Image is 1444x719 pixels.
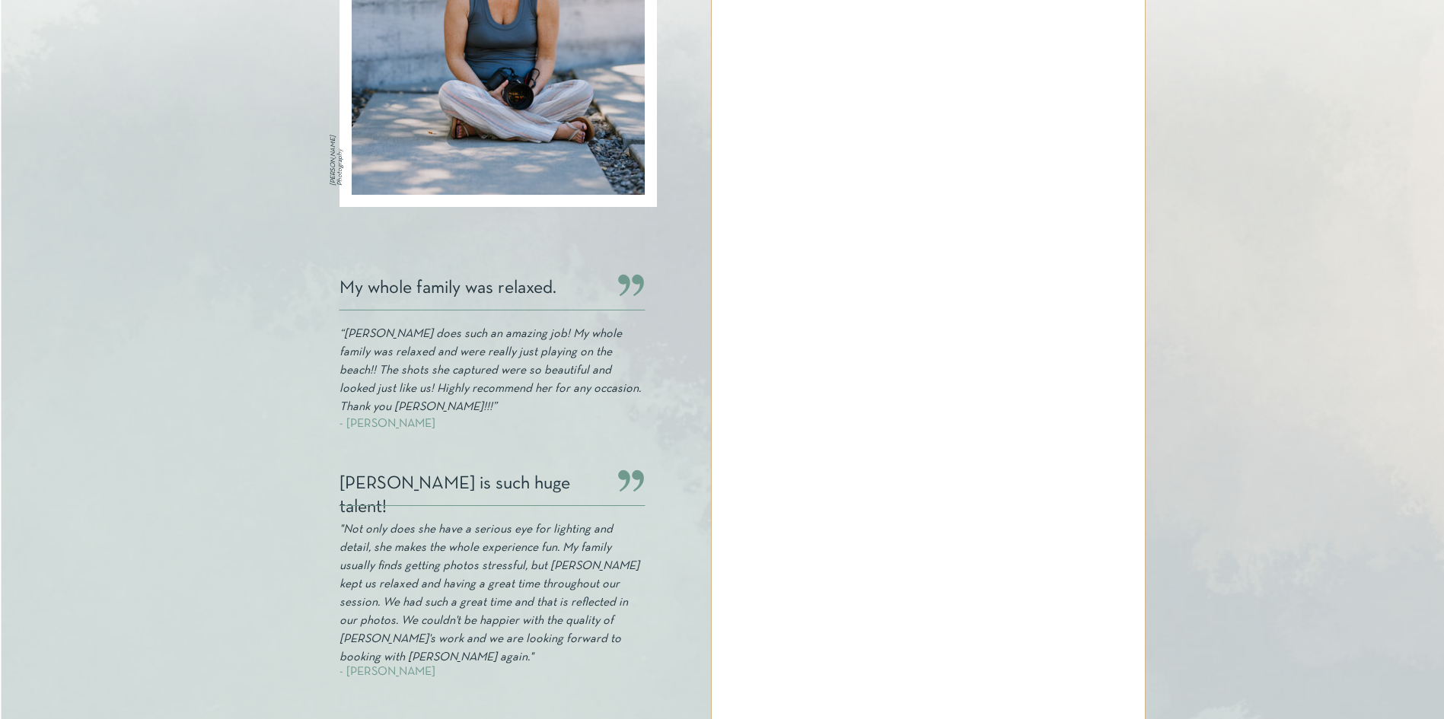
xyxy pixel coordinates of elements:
p: - [PERSON_NAME] [339,662,631,680]
p: - [PERSON_NAME] [339,414,631,432]
p: My whole family was relaxed. [339,277,602,307]
i: [PERSON_NAME] Photography [330,135,343,186]
i: "Not only does she have a serious eye for lighting and detail, she makes the whole experience fun... [339,524,639,663]
i: “[PERSON_NAME] does such an amazing job! My whole family was relaxed and were really just playing... [339,329,641,412]
p: [PERSON_NAME] is such huge talent! [339,472,602,503]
